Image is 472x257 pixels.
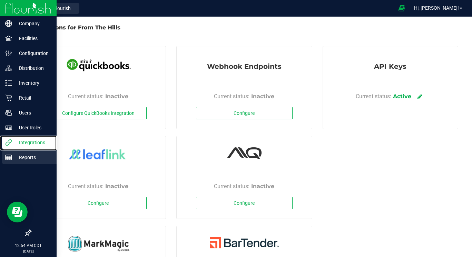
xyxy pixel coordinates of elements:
[5,65,12,72] inline-svg: Distribution
[394,1,410,15] span: Open Ecommerce Menu
[68,182,104,191] span: Current status:
[5,109,12,116] inline-svg: Users
[105,182,128,191] div: Inactive
[68,92,104,101] span: Current status:
[12,109,53,117] p: Users
[12,138,53,147] p: Integrations
[7,202,28,222] iframe: Resource center
[251,182,274,191] div: Inactive
[393,92,411,101] div: Active
[5,20,12,27] inline-svg: Company
[3,249,53,254] p: [DATE]
[5,35,12,42] inline-svg: Facilities
[50,197,147,209] button: Configure
[5,80,12,86] inline-svg: Inventory
[50,107,147,119] button: Configure QuickBooks Integration
[251,92,274,101] div: Inactive
[88,200,109,206] span: Configure
[196,107,293,119] button: Configure
[5,139,12,146] inline-svg: Integrations
[227,147,262,159] img: Alpine IQ
[67,236,129,251] img: MarkMagic By Cybra
[3,242,53,249] p: 12:54 PM CDT
[5,94,12,101] inline-svg: Retail
[234,200,255,206] span: Configure
[214,92,249,101] span: Current status:
[30,24,120,31] span: Integrations for From The Hills
[374,61,406,75] span: API Keys
[5,50,12,57] inline-svg: Configuration
[196,197,293,209] button: Configure
[12,153,53,162] p: Reports
[12,19,53,28] p: Company
[356,92,391,101] span: Current status:
[62,110,135,116] span: Configure QuickBooks Integration
[5,124,12,131] inline-svg: User Roles
[214,182,249,191] span: Current status:
[12,64,53,72] p: Distribution
[12,79,53,87] p: Inventory
[105,92,128,101] div: Inactive
[64,144,133,166] img: LeafLink
[414,5,459,11] span: Hi, [PERSON_NAME]!
[5,154,12,161] inline-svg: Reports
[64,55,133,74] img: QuickBooks Online
[210,237,279,248] img: BarTender
[207,61,282,75] span: Webhook Endpoints
[234,110,255,116] span: Configure
[12,94,53,102] p: Retail
[12,34,53,43] p: Facilities
[12,123,53,132] p: User Roles
[12,49,53,57] p: Configuration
